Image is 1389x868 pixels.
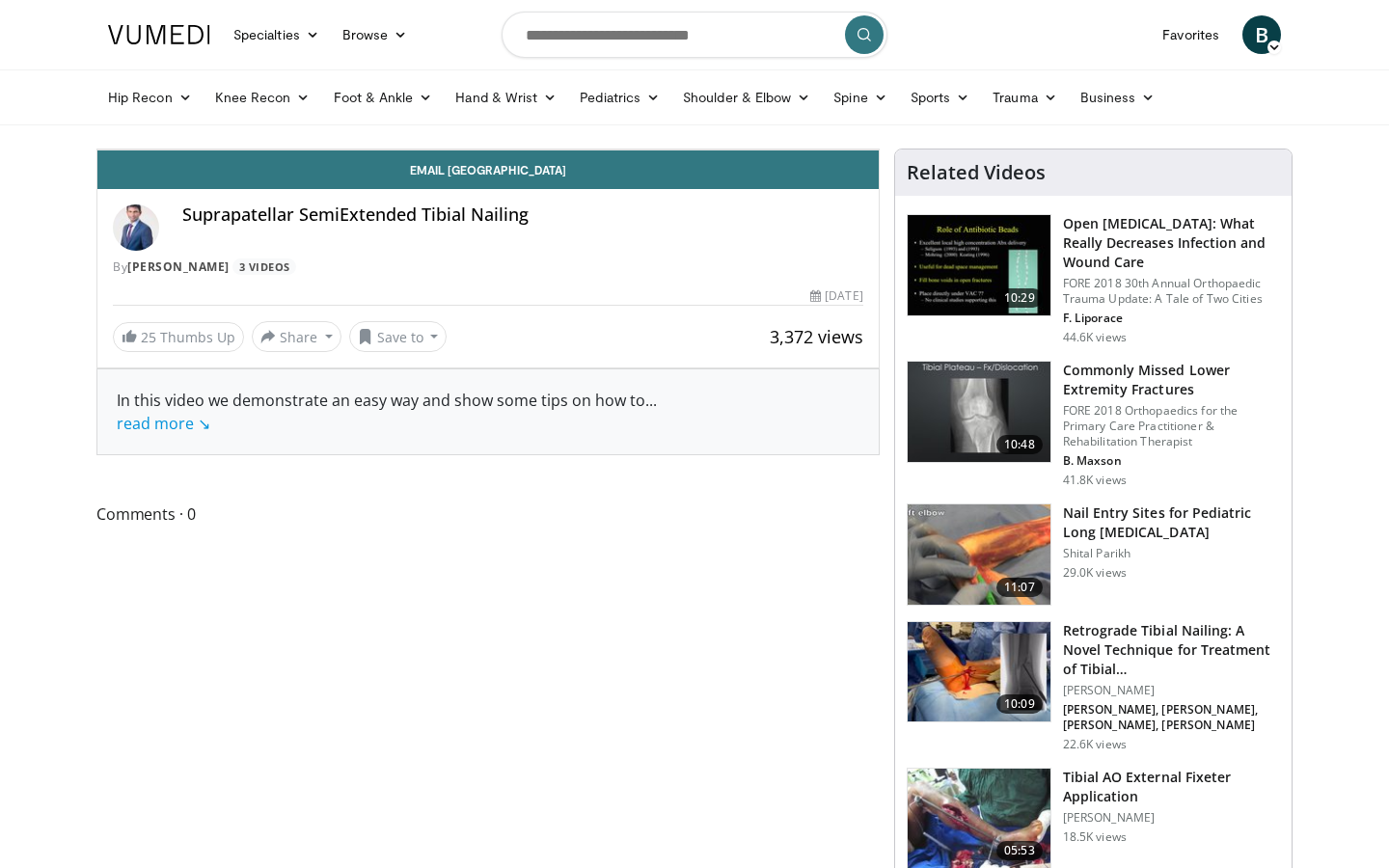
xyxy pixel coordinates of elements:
[899,78,982,117] a: Sports
[232,258,296,275] a: 3 Videos
[1063,453,1280,469] p: B. Maxson
[322,78,445,117] a: Foot & Ankle
[1069,78,1167,117] a: Business
[907,214,1280,345] a: 10:29 Open [MEDICAL_DATA]: What Really Decreases Infection and Wound Care FORE 2018 30th Annual O...
[117,389,859,435] div: In this video we demonstrate an easy way and show some tips on how to
[996,288,1043,308] span: 10:29
[981,78,1069,117] a: Trauma
[1063,810,1280,826] p: [PERSON_NAME]
[996,578,1043,597] span: 11:07
[96,502,880,527] span: Comments 0
[1063,473,1127,488] p: 41.8K views
[182,204,863,226] h4: Suprapatellar SemiExtended Tibial Nailing
[1063,621,1280,679] h3: Retrograde Tibial Nailing: A Novel Technique for Treatment of Tibial…
[908,622,1050,722] img: 0174d745-da45-4837-8f39-0b59b9618850.150x105_q85_crop-smart_upscale.jpg
[1063,768,1280,806] h3: Tibial AO External Fixeter Application
[1063,702,1280,733] p: [PERSON_NAME], [PERSON_NAME], [PERSON_NAME], [PERSON_NAME]
[810,287,862,305] div: [DATE]
[113,204,159,251] img: Avatar
[907,361,1280,488] a: 10:48 Commonly Missed Lower Extremity Fractures FORE 2018 Orthopaedics for the Primary Care Pract...
[568,78,671,117] a: Pediatrics
[222,15,331,54] a: Specialties
[127,258,230,275] a: [PERSON_NAME]
[1063,503,1280,542] h3: Nail Entry Sites for Pediatric Long [MEDICAL_DATA]
[1063,214,1280,272] h3: Open [MEDICAL_DATA]: What Really Decreases Infection and Wound Care
[1242,15,1281,54] a: B
[671,78,822,117] a: Shoulder & Elbow
[996,694,1043,714] span: 10:09
[907,503,1280,606] a: 11:07 Nail Entry Sites for Pediatric Long [MEDICAL_DATA] Shital Parikh 29.0K views
[97,149,879,150] video-js: Video Player
[1063,737,1127,752] p: 22.6K views
[502,12,887,58] input: Search topics, interventions
[1063,403,1280,449] p: FORE 2018 Orthopaedics for the Primary Care Practitioner & Rehabilitation Therapist
[822,78,898,117] a: Spine
[349,321,448,352] button: Save to
[1151,15,1231,54] a: Favorites
[1063,565,1127,581] p: 29.0K views
[996,841,1043,860] span: 05:53
[1063,546,1280,561] p: Shital Parikh
[907,161,1046,184] h4: Related Videos
[252,321,341,352] button: Share
[1063,311,1280,326] p: F. Liporace
[996,435,1043,454] span: 10:48
[1063,330,1127,345] p: 44.6K views
[97,150,879,189] a: Email [GEOGRAPHIC_DATA]
[908,504,1050,605] img: d5ySKFN8UhyXrjO34xMDoxOjA4MTsiGN_2.150x105_q85_crop-smart_upscale.jpg
[1063,276,1280,307] p: FORE 2018 30th Annual Orthopaedic Trauma Update: A Tale of Two Cities
[113,322,244,352] a: 25 Thumbs Up
[113,258,863,276] div: By
[444,78,568,117] a: Hand & Wrist
[1063,829,1127,845] p: 18.5K views
[117,413,210,434] a: read more ↘
[770,325,863,348] span: 3,372 views
[908,362,1050,462] img: 4aa379b6-386c-4fb5-93ee-de5617843a87.150x105_q85_crop-smart_upscale.jpg
[331,15,420,54] a: Browse
[108,25,210,44] img: VuMedi Logo
[1063,683,1280,698] p: [PERSON_NAME]
[1063,361,1280,399] h3: Commonly Missed Lower Extremity Fractures
[96,78,204,117] a: Hip Recon
[907,621,1280,752] a: 10:09 Retrograde Tibial Nailing: A Novel Technique for Treatment of Tibial… [PERSON_NAME] [PERSON...
[908,215,1050,315] img: ded7be61-cdd8-40fc-98a3-de551fea390e.150x105_q85_crop-smart_upscale.jpg
[204,78,322,117] a: Knee Recon
[141,328,156,346] span: 25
